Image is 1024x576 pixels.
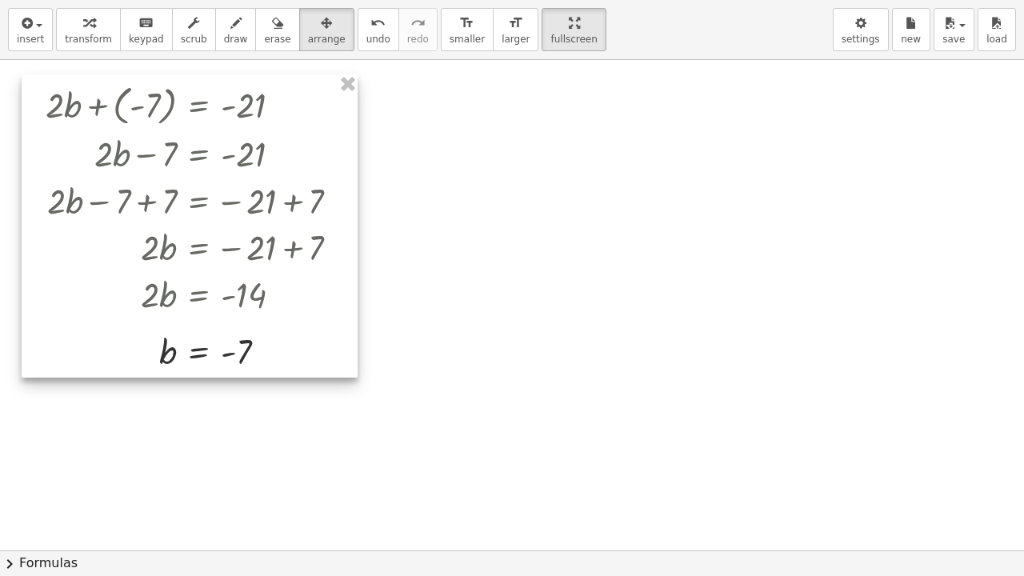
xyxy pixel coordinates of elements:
[542,8,606,51] button: fullscreen
[172,8,216,51] button: scrub
[410,14,426,33] i: redo
[370,14,386,33] i: undo
[842,34,880,45] span: settings
[441,8,494,51] button: format_sizesmaller
[299,8,354,51] button: arrange
[308,34,346,45] span: arrange
[181,34,207,45] span: scrub
[550,34,597,45] span: fullscreen
[129,34,164,45] span: keypad
[459,14,474,33] i: format_size
[215,8,257,51] button: draw
[120,8,173,51] button: keyboardkeypad
[8,8,53,51] button: insert
[493,8,538,51] button: format_sizelarger
[986,34,1007,45] span: load
[65,34,112,45] span: transform
[934,8,974,51] button: save
[17,34,44,45] span: insert
[407,34,429,45] span: redo
[138,14,154,33] i: keyboard
[398,8,438,51] button: redoredo
[502,34,530,45] span: larger
[450,34,485,45] span: smaller
[892,8,930,51] button: new
[224,34,248,45] span: draw
[56,8,121,51] button: transform
[508,14,523,33] i: format_size
[255,8,299,51] button: erase
[833,8,889,51] button: settings
[942,34,965,45] span: save
[901,34,921,45] span: new
[358,8,399,51] button: undoundo
[264,34,290,45] span: erase
[978,8,1016,51] button: load
[366,34,390,45] span: undo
